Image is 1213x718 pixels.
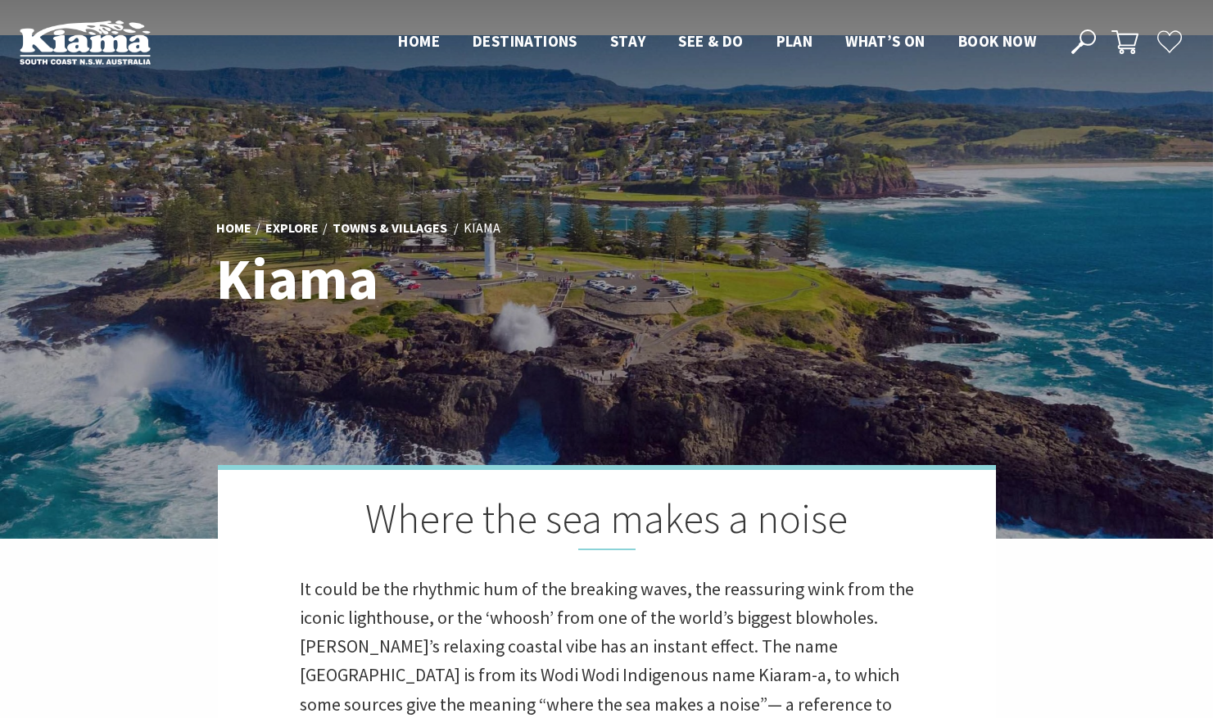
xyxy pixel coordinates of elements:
span: What’s On [845,31,926,51]
a: Explore [265,219,319,237]
h2: Where the sea makes a noise [300,494,914,550]
nav: Main Menu [382,29,1052,56]
a: Home [216,219,251,237]
span: Home [398,31,440,51]
img: Kiama Logo [20,20,151,65]
span: Stay [610,31,646,51]
span: Plan [776,31,813,51]
span: See & Do [678,31,743,51]
span: Book now [958,31,1036,51]
span: Destinations [473,31,577,51]
h1: Kiama [216,247,679,310]
li: Kiama [464,218,500,239]
a: Towns & Villages [333,219,447,237]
